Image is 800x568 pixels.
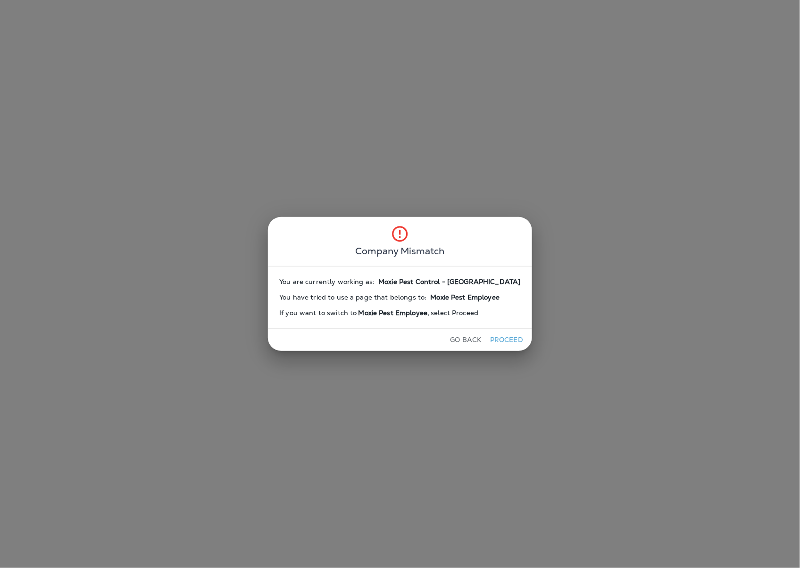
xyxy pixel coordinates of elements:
button: Proceed [489,333,525,347]
span: Moxie Pest Employee [431,293,500,301]
span: select Proceed [431,309,478,317]
span: Company Mismatch [355,243,444,259]
span: You have tried to use a page that belongs to: [279,293,426,301]
button: Go Back [447,333,485,347]
span: Moxie Pest Employee , [357,309,431,317]
span: If you want to switch to [279,309,357,317]
span: You are currently working as: [279,278,375,286]
span: Moxie Pest Control - [GEOGRAPHIC_DATA] [378,278,520,286]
